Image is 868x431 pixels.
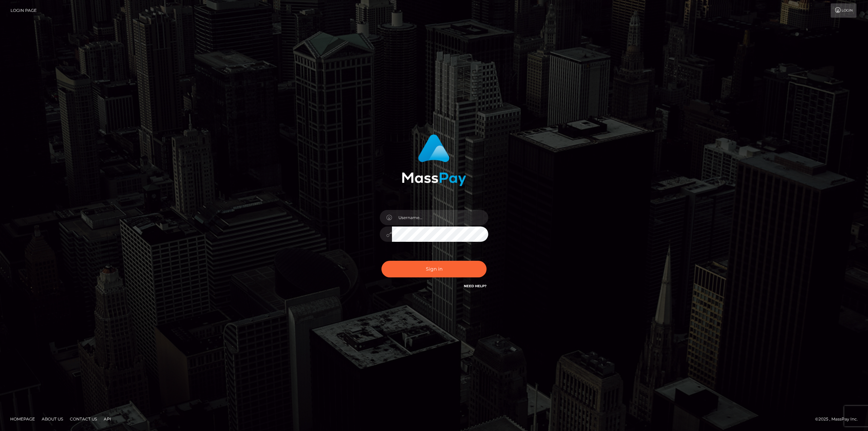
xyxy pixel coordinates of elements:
[101,414,114,424] a: API
[464,284,487,288] a: Need Help?
[67,414,100,424] a: Contact Us
[39,414,66,424] a: About Us
[11,3,37,18] a: Login Page
[815,415,863,423] div: © 2025 , MassPay Inc.
[831,3,856,18] a: Login
[381,261,487,277] button: Sign in
[7,414,38,424] a: Homepage
[392,210,488,225] input: Username...
[402,134,466,186] img: MassPay Login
